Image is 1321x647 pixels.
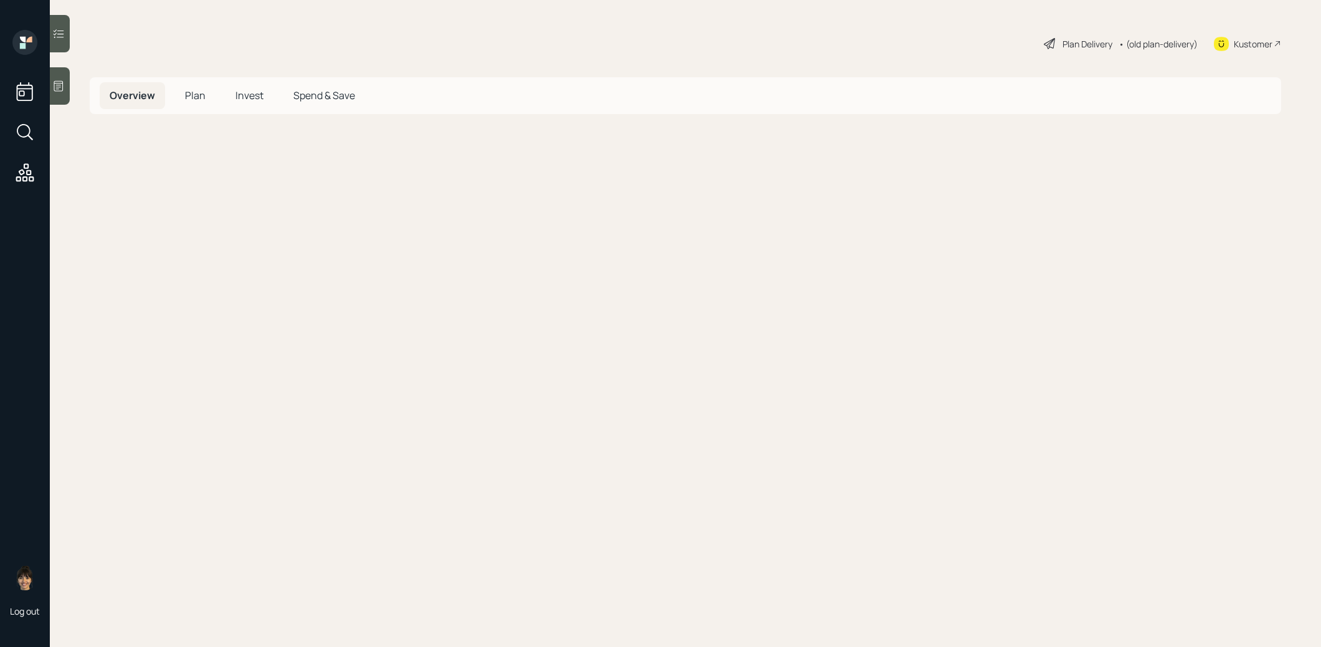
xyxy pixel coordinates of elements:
[1063,37,1112,50] div: Plan Delivery
[185,89,206,102] span: Plan
[12,565,37,590] img: treva-nostdahl-headshot.png
[1234,37,1272,50] div: Kustomer
[110,89,155,102] span: Overview
[1119,37,1198,50] div: • (old plan-delivery)
[10,605,40,617] div: Log out
[235,89,263,102] span: Invest
[293,89,355,102] span: Spend & Save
